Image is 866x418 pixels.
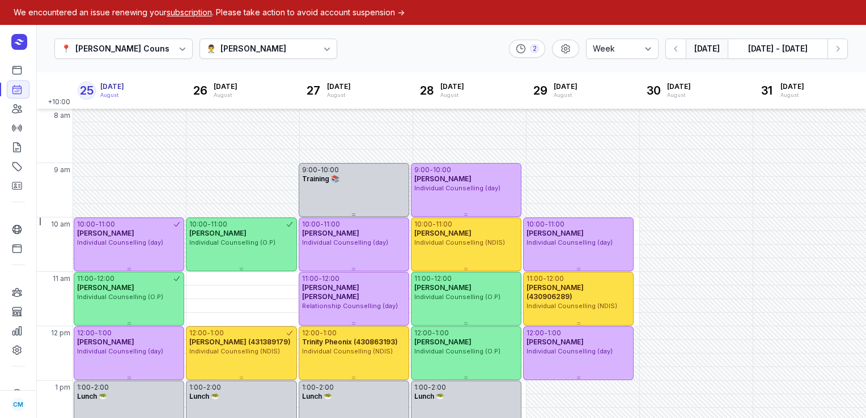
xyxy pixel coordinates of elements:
[554,82,578,91] span: [DATE]
[99,220,115,229] div: 11:00
[440,91,464,99] div: August
[14,7,405,17] a: We encountered an issue renewing your . Please take action to avoid account suspension →
[220,42,286,56] div: [PERSON_NAME]
[211,220,227,229] div: 11:00
[527,283,584,301] span: [PERSON_NAME] (430906289)
[51,220,70,229] span: 10 am
[530,44,539,53] div: 2
[302,165,317,174] div: 9:00
[189,338,291,346] span: [PERSON_NAME] (431389179)
[95,220,99,229] div: -
[53,274,70,283] span: 11 am
[189,329,207,338] div: 12:00
[548,220,564,229] div: 11:00
[94,274,97,283] div: -
[414,338,472,346] span: [PERSON_NAME]
[189,347,280,355] span: Individual Counselling (NDIS)
[527,220,545,229] div: 10:00
[546,274,564,283] div: 12:00
[544,329,547,338] div: -
[432,220,436,229] div: -
[547,329,561,338] div: 1:00
[527,347,613,355] span: Individual Counselling (day)
[527,302,617,310] span: Individual Counselling (NDIS)
[319,274,322,283] div: -
[77,283,134,292] span: [PERSON_NAME]
[644,82,663,100] div: 30
[302,347,393,355] span: Individual Counselling (NDIS)
[414,392,444,400] span: Lunch 🥗
[316,383,319,392] div: -
[302,329,320,338] div: 12:00
[414,184,500,192] span: Individual Counselling (day)
[440,82,464,91] span: [DATE]
[100,82,124,91] span: [DATE]
[91,383,94,392] div: -
[189,392,219,400] span: Lunch 🥗
[97,274,114,283] div: 12:00
[78,82,96,100] div: 25
[554,91,578,99] div: August
[527,274,543,283] div: 11:00
[206,42,216,56] div: 👨‍⚕️
[667,82,691,91] span: [DATE]
[77,347,163,355] span: Individual Counselling (day)
[436,220,452,229] div: 11:00
[302,283,359,301] span: [PERSON_NAME] [PERSON_NAME]
[61,42,71,56] div: 📍
[319,383,334,392] div: 2:00
[77,293,163,301] span: Individual Counselling (O.P)
[302,302,398,310] span: Relationship Counselling (day)
[77,392,107,400] span: Lunch 🥗
[321,165,339,174] div: 10:00
[414,347,500,355] span: Individual Counselling (O.P)
[77,383,91,392] div: 1:00
[302,238,388,246] span: Individual Counselling (day)
[527,229,584,237] span: [PERSON_NAME]
[189,383,203,392] div: 1:00
[77,338,134,346] span: [PERSON_NAME]
[77,220,95,229] div: 10:00
[545,220,548,229] div: -
[531,82,549,100] div: 29
[686,39,728,59] button: [DATE]
[77,329,95,338] div: 12:00
[214,91,237,99] div: August
[48,97,73,109] span: +10:00
[189,220,207,229] div: 10:00
[13,398,23,411] span: CM
[543,274,546,283] div: -
[431,274,434,283] div: -
[302,174,339,183] span: Training 📚
[433,165,451,174] div: 10:00
[414,238,505,246] span: Individual Counselling (NDIS)
[323,329,337,338] div: 1:00
[414,165,430,174] div: 9:00
[302,338,398,346] span: Trinity Pheonix (430863193)
[418,82,436,100] div: 28
[758,82,776,100] div: 31
[167,7,212,17] span: subscription
[54,111,70,120] span: 8 am
[435,329,449,338] div: 1:00
[414,229,472,237] span: [PERSON_NAME]
[214,82,237,91] span: [DATE]
[327,82,351,91] span: [DATE]
[414,283,472,292] span: [PERSON_NAME]
[304,82,322,100] div: 27
[95,329,98,338] div: -
[414,293,500,301] span: Individual Counselling (O.P)
[414,174,472,183] span: [PERSON_NAME]
[780,91,804,99] div: August
[77,274,94,283] div: 11:00
[189,229,247,237] span: [PERSON_NAME]
[203,383,206,392] div: -
[210,329,224,338] div: 1:00
[77,238,163,246] span: Individual Counselling (day)
[414,220,432,229] div: 10:00
[54,165,70,174] span: 9 am
[428,383,431,392] div: -
[432,329,435,338] div: -
[414,383,428,392] div: 1:00
[51,329,70,338] span: 12 pm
